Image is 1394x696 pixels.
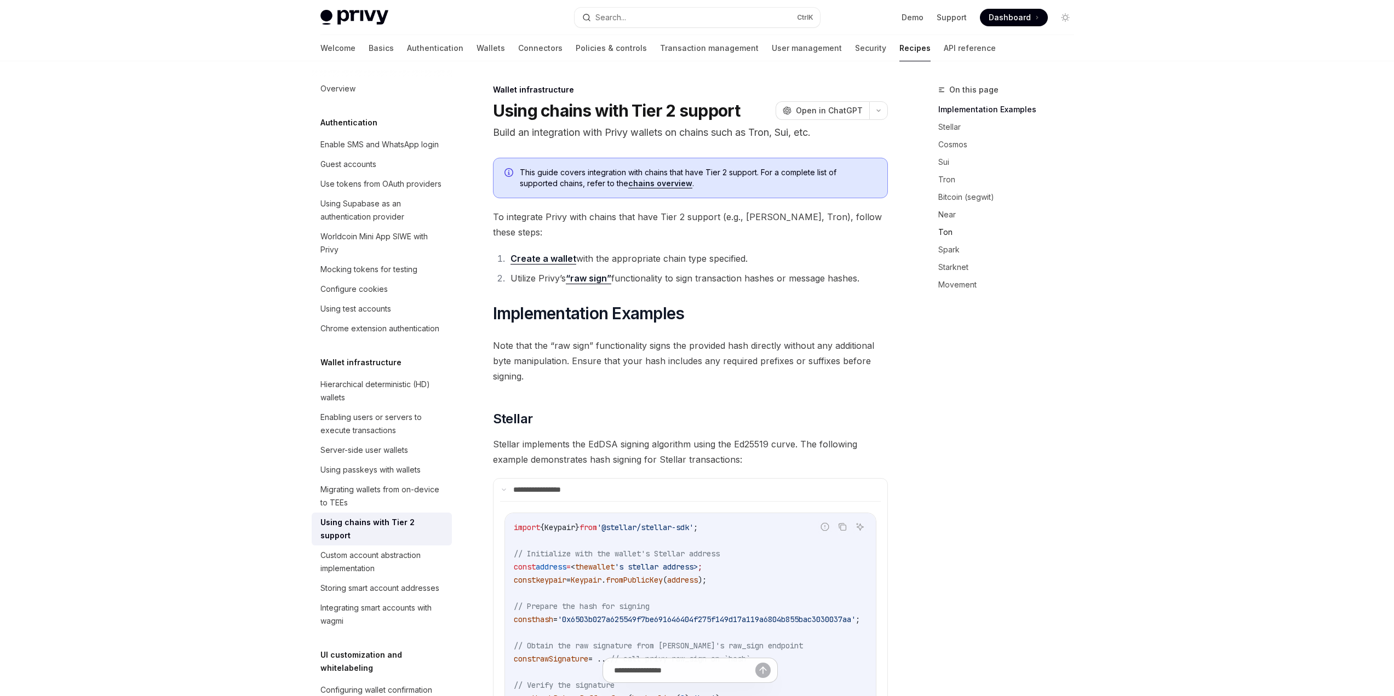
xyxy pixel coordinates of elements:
a: Demo [902,12,923,23]
a: chains overview [628,179,692,188]
div: Wallet infrastructure [493,84,888,95]
a: Authentication [407,35,463,61]
span: This guide covers integration with chains that have Tier 2 support. For a complete list of suppor... [520,167,876,189]
span: = [553,614,558,624]
a: Mocking tokens for testing [312,260,452,279]
span: Note that the “raw sign” functionality signs the provided hash directly without any additional by... [493,338,888,384]
h1: Using chains with Tier 2 support [493,101,741,120]
svg: Info [504,168,515,179]
h5: Authentication [320,116,377,129]
span: // Obtain the raw signature from [PERSON_NAME]'s raw_sign endpoint [514,641,803,651]
span: Stellar [493,410,533,428]
a: Cosmos [938,136,1083,153]
a: Integrating smart accounts with wagmi [312,598,452,631]
span: . [601,575,606,585]
a: Near [938,206,1083,223]
div: Integrating smart accounts with wagmi [320,601,445,628]
span: = [566,575,571,585]
a: Bitcoin (segwit) [938,188,1083,206]
span: // Initialize with the wallet's Stellar address [514,549,720,559]
div: Enable SMS and WhatsApp login [320,138,439,151]
a: Stellar [938,118,1083,136]
div: Hierarchical deterministic (HD) wallets [320,378,445,404]
span: '@stellar/stellar-sdk' [597,522,693,532]
div: Worldcoin Mini App SIWE with Privy [320,230,445,256]
div: Use tokens from OAuth providers [320,177,441,191]
span: import [514,522,540,532]
div: Search... [595,11,626,24]
span: Stellar implements the EdDSA signing algorithm using the Ed25519 curve. The following example dem... [493,436,888,467]
span: // Prepare the hash for signing [514,601,650,611]
span: fromPublicKey [606,575,663,585]
a: Configure cookies [312,279,452,299]
button: Copy the contents from the code block [835,520,850,534]
a: Migrating wallets from on-device to TEEs [312,480,452,513]
button: Report incorrect code [818,520,832,534]
span: from [580,522,597,532]
div: Enabling users or servers to execute transactions [320,411,445,437]
span: address [667,575,698,585]
a: Overview [312,79,452,99]
p: Build an integration with Privy wallets on chains such as Tron, Sui, etc. [493,125,888,140]
span: Keypair [571,575,601,585]
a: Support [937,12,967,23]
a: “raw sign” [566,273,611,284]
a: Basics [369,35,394,61]
span: rawSignature [536,654,588,664]
a: Enable SMS and WhatsApp login [312,135,452,154]
a: Using chains with Tier 2 support [312,513,452,545]
span: ; [856,614,860,624]
span: const [514,575,536,585]
span: ); [698,575,707,585]
div: Custom account abstraction implementation [320,549,445,575]
li: Utilize Privy’s functionality to sign transaction hashes or message hashes. [507,271,888,286]
span: keypair [536,575,566,585]
span: the [575,562,588,572]
a: Security [855,35,886,61]
div: Overview [320,82,355,95]
a: Server-side user wallets [312,440,452,460]
a: Welcome [320,35,355,61]
span: wallet [588,562,615,572]
span: Implementation Examples [493,303,685,323]
div: Mocking tokens for testing [320,263,417,276]
span: ; [698,562,702,572]
img: light logo [320,10,388,25]
div: Configure cookies [320,283,388,296]
a: Policies & controls [576,35,647,61]
span: Keypair [544,522,575,532]
span: } [575,522,580,532]
a: Custom account abstraction implementation [312,545,452,578]
a: Using Supabase as an authentication provider [312,194,452,227]
button: Search...CtrlK [575,8,820,27]
a: Guest accounts [312,154,452,174]
span: address [536,562,566,572]
a: User management [772,35,842,61]
a: Transaction management [660,35,759,61]
span: const [514,654,536,664]
a: API reference [944,35,996,61]
h5: UI customization and whitelabeling [320,648,452,675]
span: const [514,614,536,624]
a: Ton [938,223,1083,241]
a: Using passkeys with wallets [312,460,452,480]
span: To integrate Privy with chains that have Tier 2 support (e.g., [PERSON_NAME], Tron), follow these... [493,209,888,240]
span: = [566,562,571,572]
span: const [514,562,536,572]
span: hash [536,614,553,624]
a: Create a wallet [510,253,576,264]
span: { [540,522,544,532]
div: Using passkeys with wallets [320,463,421,476]
a: Use tokens from OAuth providers [312,174,452,194]
div: Storing smart account addresses [320,582,439,595]
h5: Wallet infrastructure [320,356,401,369]
a: Enabling users or servers to execute transactions [312,407,452,440]
div: Server-side user wallets [320,444,408,457]
a: Recipes [899,35,931,61]
a: Wallets [477,35,505,61]
span: ; [693,522,698,532]
li: with the appropriate chain type specified. [507,251,888,266]
span: Ctrl K [797,13,813,22]
a: Implementation Examples [938,101,1083,118]
a: Starknet [938,258,1083,276]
